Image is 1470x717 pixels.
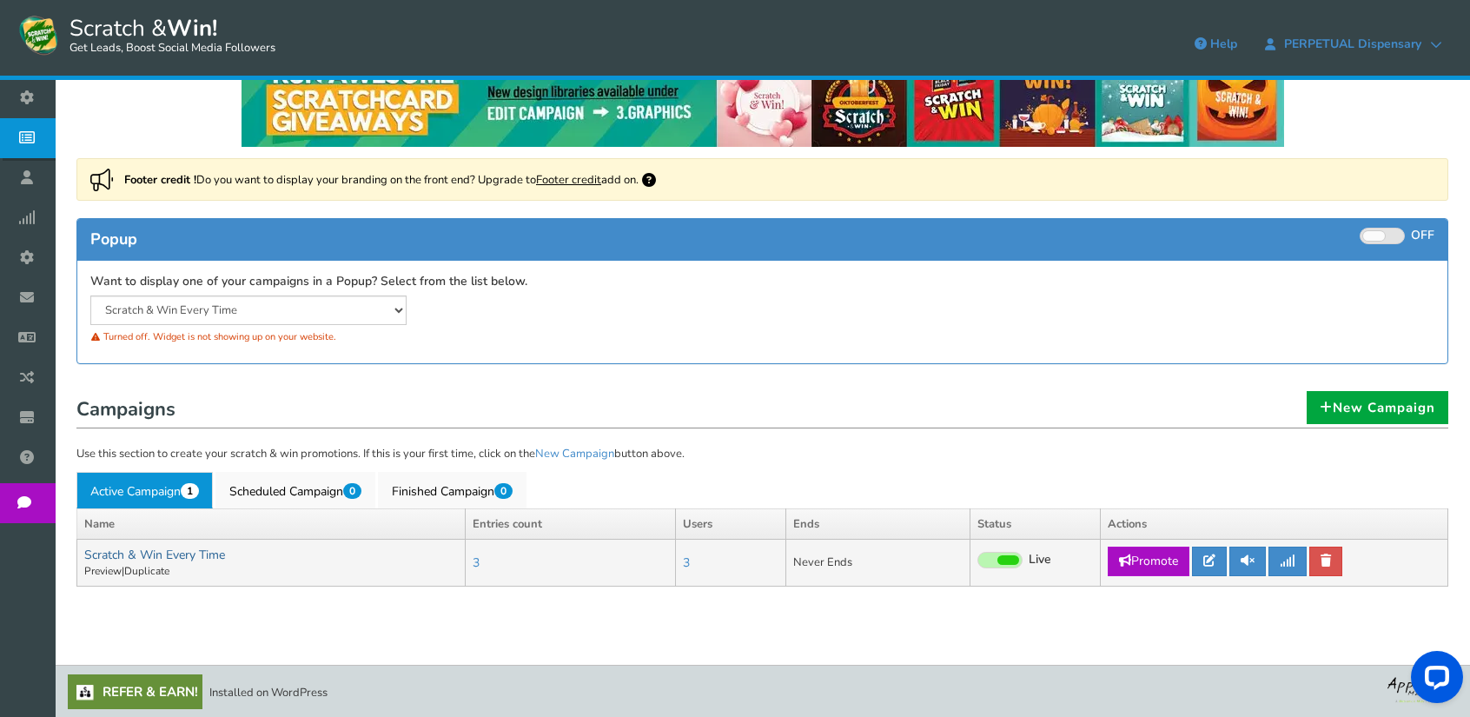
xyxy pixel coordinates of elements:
[1210,36,1237,52] span: Help
[167,13,217,43] strong: Win!
[683,554,690,571] a: 3
[90,229,137,249] span: Popup
[77,508,466,540] th: Name
[1387,674,1457,703] img: bg_logo_foot.webp
[68,674,202,709] a: Refer & Earn!
[675,508,785,540] th: Users
[209,685,328,700] span: Installed on WordPress
[76,472,213,508] a: Active Campaign
[785,540,970,587] td: Never Ends
[785,508,970,540] th: Ends
[76,394,1448,428] h1: Campaigns
[76,446,1448,463] p: Use this section to create your scratch & win promotions. If this is your first time, click on th...
[1186,30,1246,58] a: Help
[465,508,675,540] th: Entries count
[242,53,1284,147] img: festival-poster-2020.webp
[473,554,480,571] a: 3
[1307,391,1448,424] a: New Campaign
[535,446,614,461] a: New Campaign
[124,564,169,578] a: Duplicate
[17,13,61,56] img: Scratch and Win
[70,42,275,56] small: Get Leads, Boost Social Media Followers
[1108,547,1189,576] a: Promote
[124,172,196,188] strong: Footer credit !
[970,508,1101,540] th: Status
[76,158,1448,201] div: Do you want to display your branding on the front end? Upgrade to add on.
[61,13,275,56] span: Scratch &
[1275,37,1430,51] span: PERPETUAL Dispensary
[1397,644,1470,717] iframe: LiveChat chat widget
[494,483,513,499] span: 0
[215,472,375,508] a: Scheduled Campaign
[90,325,750,349] div: Turned off. Widget is not showing up on your website.
[343,483,361,499] span: 0
[90,274,527,290] label: Want to display one of your campaigns in a Popup? Select from the list below.
[17,13,275,56] a: Scratch &Win! Get Leads, Boost Social Media Followers
[536,172,601,188] a: Footer credit
[84,564,122,578] a: Preview
[1029,552,1051,568] span: Live
[181,483,199,499] span: 1
[378,472,526,508] a: Finished Campaign
[84,564,458,579] p: |
[1411,227,1434,243] span: OFF
[84,547,225,563] a: Scratch & Win Every Time
[1101,508,1448,540] th: Actions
